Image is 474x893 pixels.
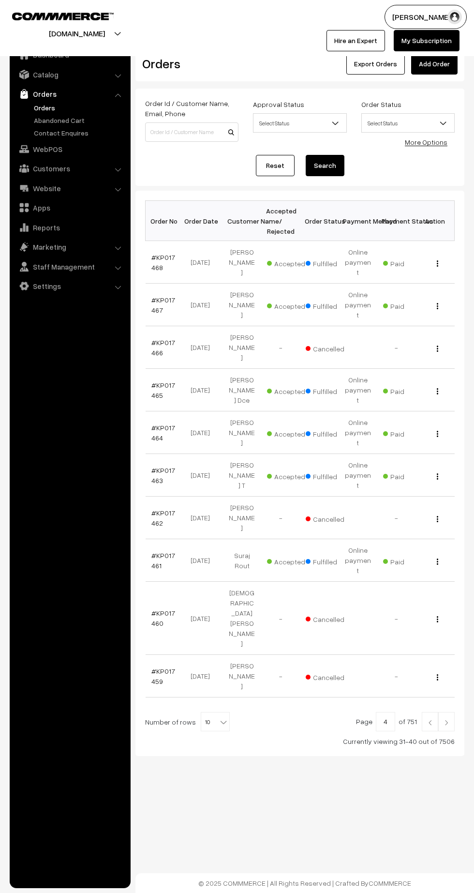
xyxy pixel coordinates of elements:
[12,140,127,158] a: WebPOS
[267,554,315,567] span: Accepted
[222,241,261,284] td: [PERSON_NAME]
[306,384,354,396] span: Fulfilled
[15,21,139,45] button: [DOMAIN_NAME]
[361,113,455,133] span: Select Status
[306,670,354,682] span: Cancelled
[377,497,416,539] td: -
[12,258,127,275] a: Staff Management
[447,10,462,24] img: user
[306,341,354,354] span: Cancelled
[437,516,438,522] img: Menu
[377,582,416,655] td: -
[326,30,385,51] a: Hire an Expert
[261,497,300,539] td: -
[222,369,261,411] td: [PERSON_NAME] Dce
[151,296,175,314] a: #KP017467
[151,551,175,570] a: #KP017461
[267,469,315,482] span: Accepted
[184,497,222,539] td: [DATE]
[184,326,222,369] td: [DATE]
[437,616,438,622] img: Menu
[142,56,237,71] h2: Orders
[222,582,261,655] td: [DEMOGRAPHIC_DATA][PERSON_NAME]
[369,879,411,887] a: COMMMERCE
[339,369,377,411] td: Online payment
[383,426,431,439] span: Paid
[399,717,417,726] span: of 751
[222,411,261,454] td: [PERSON_NAME]
[145,736,455,746] div: Currently viewing 31-40 out of 7506
[201,712,229,732] span: 10
[184,369,222,411] td: [DATE]
[306,469,354,482] span: Fulfilled
[184,411,222,454] td: [DATE]
[261,655,300,697] td: -
[416,201,455,241] th: Action
[253,113,346,133] span: Select Status
[256,155,295,176] a: Reset
[201,712,230,731] span: 10
[426,720,434,726] img: Left
[437,388,438,394] img: Menu
[361,99,401,109] label: Order Status
[184,241,222,284] td: [DATE]
[306,299,354,311] span: Fulfilled
[377,655,416,697] td: -
[377,326,416,369] td: -
[306,612,354,624] span: Cancelled
[261,582,300,655] td: -
[184,454,222,497] td: [DATE]
[12,219,127,236] a: Reports
[356,717,372,726] span: Page
[31,115,127,125] a: Abandoned Cart
[145,98,238,119] label: Order Id / Customer Name, Email, Phone
[383,469,431,482] span: Paid
[339,284,377,326] td: Online payment
[306,256,354,269] span: Fulfilled
[300,201,339,241] th: Order Status
[222,201,261,241] th: Customer Name
[437,260,438,267] img: Menu
[151,381,175,399] a: #KP017465
[437,473,438,480] img: Menu
[437,303,438,309] img: Menu
[151,509,175,527] a: #KP017462
[145,122,238,142] input: Order Id / Customer Name / Customer Email / Customer Phone
[184,655,222,697] td: [DATE]
[12,160,127,177] a: Customers
[222,454,261,497] td: [PERSON_NAME] T
[151,424,175,442] a: #KP017464
[12,199,127,216] a: Apps
[184,539,222,582] td: [DATE]
[394,30,459,51] a: My Subscription
[339,201,377,241] th: Payment Method
[12,277,127,295] a: Settings
[222,326,261,369] td: [PERSON_NAME]
[339,454,377,497] td: Online payment
[383,299,431,311] span: Paid
[151,338,175,357] a: #KP017466
[442,720,451,726] img: Right
[222,497,261,539] td: [PERSON_NAME]
[31,103,127,113] a: Orders
[12,66,127,83] a: Catalog
[151,253,175,272] a: #KP017468
[437,431,438,437] img: Menu
[362,115,454,132] span: Select Status
[306,155,344,176] button: Search
[253,115,346,132] span: Select Status
[151,667,175,685] a: #KP017459
[437,346,438,352] img: Menu
[383,384,431,396] span: Paid
[184,582,222,655] td: [DATE]
[12,85,127,103] a: Orders
[253,99,304,109] label: Approval Status
[146,201,184,241] th: Order No
[405,138,447,146] a: More Options
[383,554,431,567] span: Paid
[184,201,222,241] th: Order Date
[385,5,467,29] button: [PERSON_NAME]
[306,512,354,524] span: Cancelled
[261,201,300,241] th: Accepted / Rejected
[339,241,377,284] td: Online payment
